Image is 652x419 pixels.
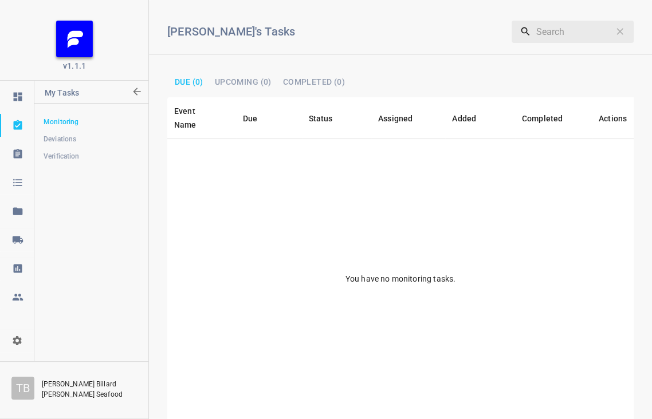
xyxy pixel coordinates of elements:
span: Status [309,112,348,125]
button: Due (0) [170,74,208,89]
span: Due [243,112,272,125]
p: [PERSON_NAME] Billard [42,379,137,389]
div: Added [452,112,476,125]
span: Completed (0) [283,78,345,86]
span: Upcoming (0) [215,78,272,86]
div: Due [243,112,257,125]
a: Deviations [34,128,148,151]
span: Added [452,112,491,125]
div: Status [309,112,333,125]
div: Event Name [174,104,214,132]
span: Event Name [174,104,229,132]
p: My Tasks [45,81,130,108]
a: Monitoring [34,110,148,133]
div: Assigned [378,112,413,125]
button: Upcoming (0) [210,74,276,89]
span: Assigned [378,112,427,125]
span: Verification [44,151,139,162]
div: T B [11,377,34,400]
svg: Search [520,26,531,37]
img: FB_Logo_Reversed_RGB_Icon.895fbf61.png [56,21,93,57]
input: Search [536,20,610,43]
button: Completed (0) [278,74,349,89]
span: v1.1.1 [63,60,86,72]
p: [PERSON_NAME] Seafood [42,389,133,400]
span: Deviations [44,133,139,145]
span: Monitoring [44,116,139,128]
span: Completed [522,112,578,125]
a: Verification [34,145,148,168]
h6: [PERSON_NAME]'s Tasks [167,22,466,41]
span: Due (0) [175,78,203,86]
div: Completed [522,112,563,125]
